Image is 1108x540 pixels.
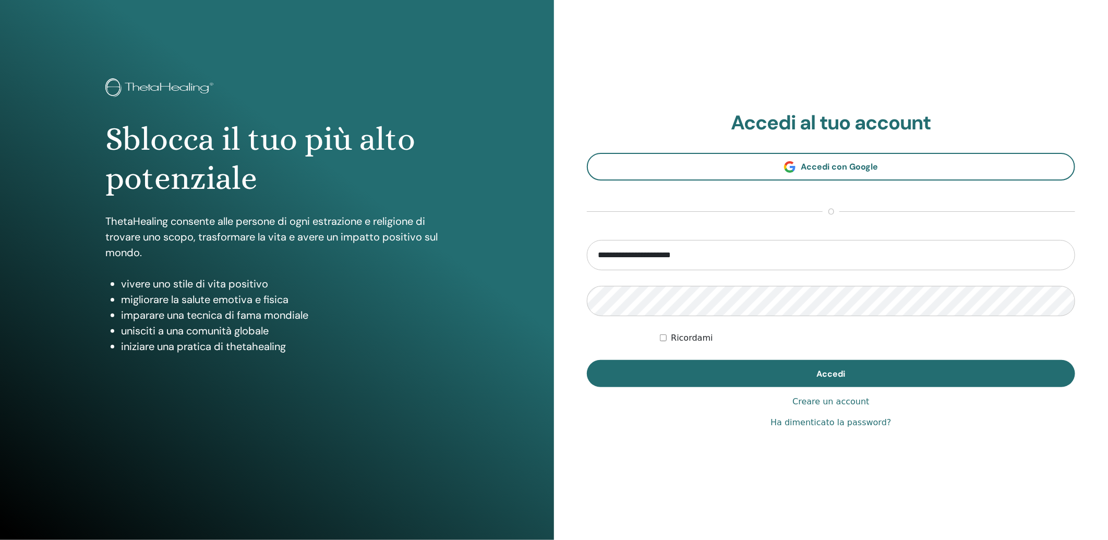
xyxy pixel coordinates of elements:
[817,368,846,379] span: Accedi
[587,360,1075,387] button: Accedi
[105,120,449,198] h1: Sblocca il tuo più alto potenziale
[587,153,1075,181] a: Accedi con Google
[121,276,449,292] li: vivere uno stile di vita positivo
[671,332,713,344] label: Ricordami
[770,416,891,429] a: Ha dimenticato la password?
[801,161,878,172] span: Accedi con Google
[823,206,839,218] span: o
[121,323,449,339] li: unisciti a una comunità globale
[587,111,1075,135] h2: Accedi al tuo account
[121,307,449,323] li: imparare una tecnica di fama mondiale
[105,213,449,260] p: ThetaHealing consente alle persone di ogni estrazione e religione di trovare uno scopo, trasforma...
[660,332,1075,344] div: Keep me authenticated indefinitely or until I manually logout
[121,292,449,307] li: migliorare la salute emotiva e fisica
[792,395,869,408] a: Creare un account
[121,339,449,354] li: iniziare una pratica di thetahealing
